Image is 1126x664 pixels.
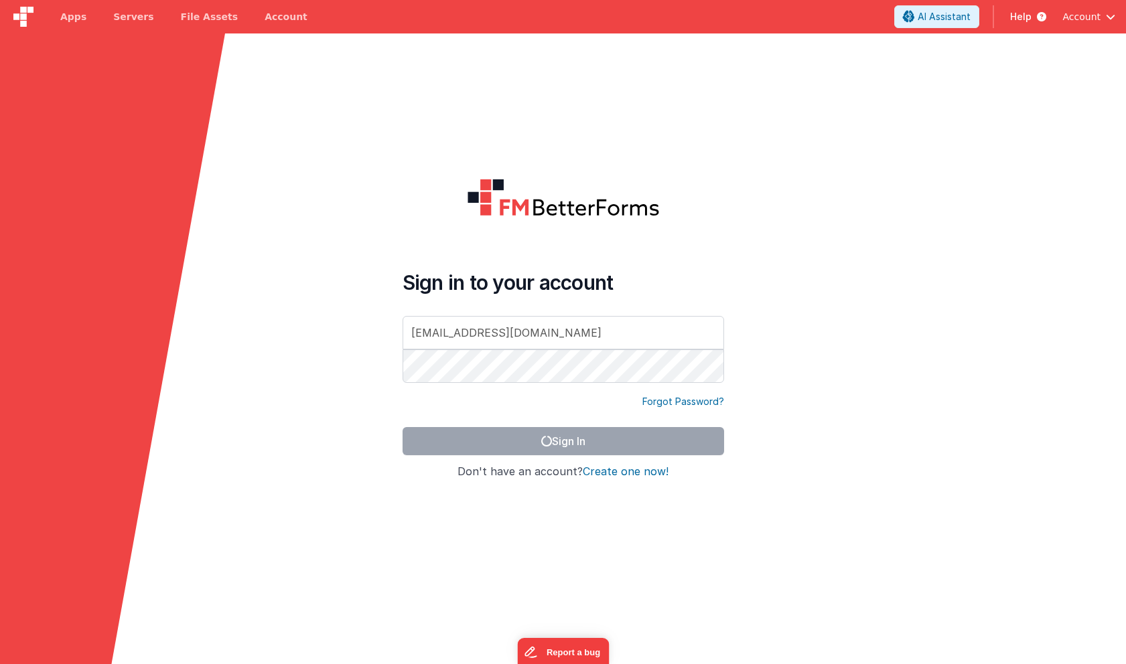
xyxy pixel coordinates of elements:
[403,316,724,349] input: Email Address
[894,5,979,28] button: AI Assistant
[918,10,971,23] span: AI Assistant
[113,10,153,23] span: Servers
[403,427,724,455] button: Sign In
[1010,10,1032,23] span: Help
[181,10,238,23] span: File Assets
[60,10,86,23] span: Apps
[403,270,724,295] h4: Sign in to your account
[1062,10,1101,23] span: Account
[642,395,724,408] a: Forgot Password?
[583,466,668,478] button: Create one now!
[403,466,724,478] h4: Don't have an account?
[1062,10,1115,23] button: Account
